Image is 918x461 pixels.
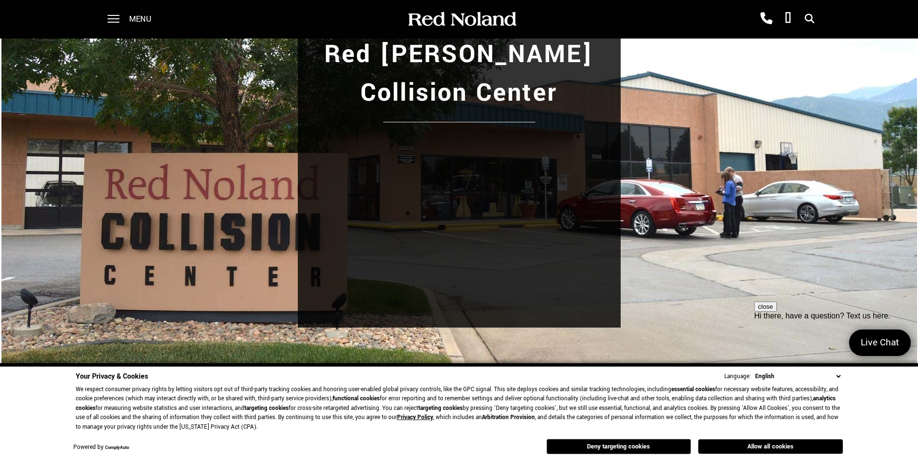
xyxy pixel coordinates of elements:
span: Your Privacy & Cookies [76,371,148,382]
button: Allow all cookies [698,439,843,454]
h1: Red [PERSON_NAME] Collision Center [307,35,612,112]
strong: analytics cookies [76,395,836,412]
strong: functional cookies [333,395,380,403]
div: Powered by [73,445,129,451]
button: Deny targeting cookies [546,439,691,454]
select: Language Select [753,371,843,382]
iframe: podium webchat widget prompt [754,302,918,406]
strong: targeting cookies [244,404,289,412]
img: Red Noland Auto Group [406,11,517,28]
strong: targeting cookies [418,404,463,412]
strong: Arbitration Provision [482,413,535,421]
strong: essential cookies [671,385,715,394]
p: We respect consumer privacy rights by letting visitors opt out of third-party tracking cookies an... [76,385,843,432]
a: ComplyAuto [105,445,129,451]
a: Privacy Policy [397,413,433,421]
div: Language: [724,373,751,380]
a: Live Chat [849,329,911,356]
span: Live Chat [856,336,904,349]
